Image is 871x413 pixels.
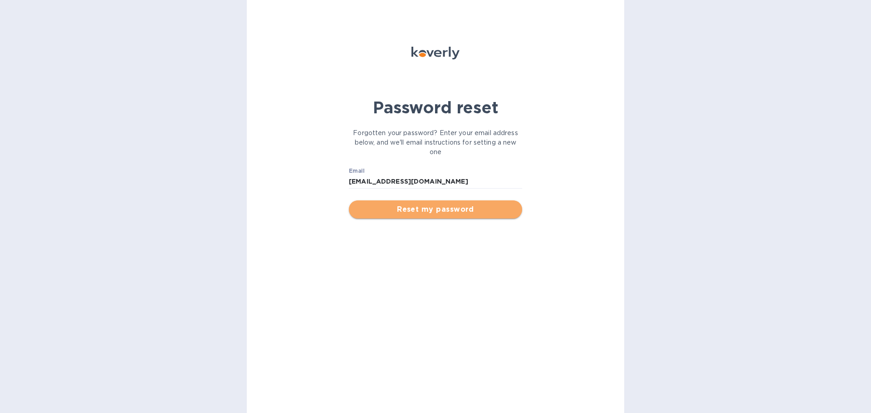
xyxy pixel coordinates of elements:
[356,204,515,215] span: Reset my password
[349,175,522,189] input: Email
[349,169,365,174] label: Email
[411,47,460,59] img: Koverly
[349,200,522,219] button: Reset my password
[373,97,499,117] b: Password reset
[349,128,522,157] p: Forgotten your password? Enter your email address below, and we'll email instructions for setting...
